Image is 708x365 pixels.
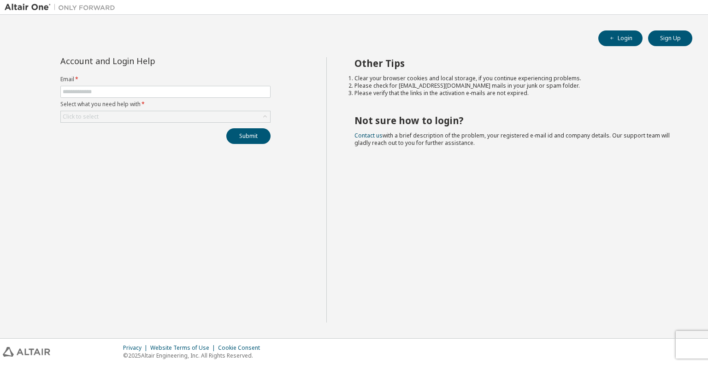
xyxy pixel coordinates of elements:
span: with a brief description of the problem, your registered e-mail id and company details. Our suppo... [354,132,670,147]
label: Email [60,76,271,83]
p: © 2025 Altair Engineering, Inc. All Rights Reserved. [123,352,265,359]
h2: Other Tips [354,57,676,69]
img: Altair One [5,3,120,12]
div: Account and Login Help [60,57,229,65]
button: Login [598,30,643,46]
button: Submit [226,128,271,144]
li: Please verify that the links in the activation e-mails are not expired. [354,90,676,97]
div: Click to select [63,113,99,120]
div: Privacy [123,344,150,352]
a: Contact us [354,132,383,139]
label: Select what you need help with [60,101,271,108]
div: Website Terms of Use [150,344,218,352]
h2: Not sure how to login? [354,114,676,126]
button: Sign Up [648,30,692,46]
img: altair_logo.svg [3,347,50,357]
li: Please check for [EMAIL_ADDRESS][DOMAIN_NAME] mails in your junk or spam folder. [354,82,676,90]
div: Cookie Consent [218,344,265,352]
div: Click to select [61,111,270,122]
li: Clear your browser cookies and local storage, if you continue experiencing problems. [354,75,676,82]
